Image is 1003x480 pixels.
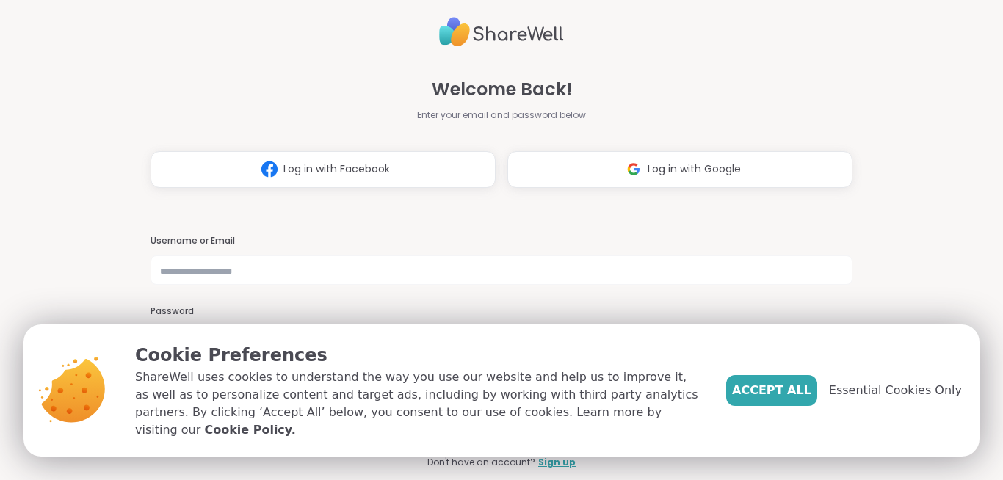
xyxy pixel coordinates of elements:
a: Cookie Policy. [204,421,295,439]
h3: Username or Email [151,235,852,247]
span: Log in with Facebook [283,161,390,177]
button: Log in with Google [507,151,852,188]
span: Essential Cookies Only [829,382,962,399]
img: ShareWell Logomark [620,156,648,183]
p: Cookie Preferences [135,342,703,368]
img: ShareWell Logomark [256,156,283,183]
span: Welcome Back! [432,76,572,103]
span: Log in with Google [648,161,741,177]
button: Accept All [726,375,817,406]
span: Don't have an account? [427,456,535,469]
p: ShareWell uses cookies to understand the way you use our website and help us to improve it, as we... [135,368,703,439]
h3: Password [151,305,852,318]
img: ShareWell Logo [439,11,564,53]
span: Enter your email and password below [417,109,586,122]
a: Sign up [538,456,576,469]
button: Log in with Facebook [151,151,496,188]
span: Accept All [732,382,811,399]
